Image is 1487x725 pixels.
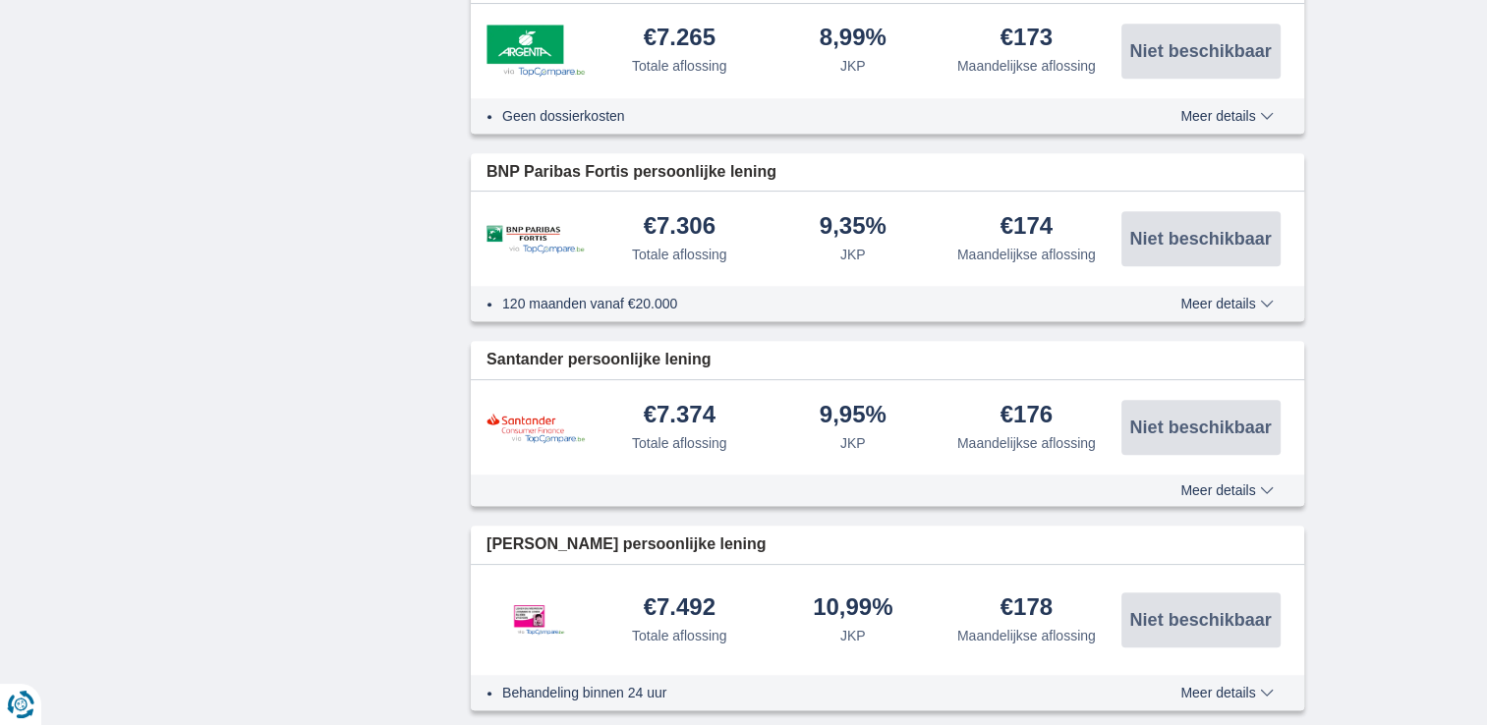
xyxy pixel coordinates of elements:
[632,626,727,645] div: Totale aflossing
[486,25,585,76] img: product.pl.alt Argenta
[1121,592,1281,647] button: Niet beschikbaar
[1180,109,1273,123] span: Meer details
[632,245,727,264] div: Totale aflossing
[486,413,585,443] img: product.pl.alt Santander
[840,626,866,645] div: JKP
[1180,686,1273,699] span: Meer details
[486,585,585,655] img: product.pl.alt Leemans Kredieten
[632,56,727,76] div: Totale aflossing
[1180,297,1273,310] span: Meer details
[820,214,886,241] div: 9,35%
[632,433,727,453] div: Totale aflossing
[644,595,715,622] div: €7.492
[957,433,1096,453] div: Maandelijkse aflossing
[1166,296,1287,311] button: Meer details
[957,245,1096,264] div: Maandelijkse aflossing
[486,161,776,184] span: BNP Paribas Fortis persoonlijke lening
[1166,108,1287,124] button: Meer details
[502,683,1109,702] li: Behandeling binnen 24 uur
[820,26,886,52] div: 8,99%
[644,26,715,52] div: €7.265
[1121,24,1281,79] button: Niet beschikbaar
[1121,211,1281,266] button: Niet beschikbaar
[486,349,712,371] span: Santander persoonlijke lening
[644,214,715,241] div: €7.306
[1001,403,1053,429] div: €176
[1001,26,1053,52] div: €173
[840,245,866,264] div: JKP
[644,403,715,429] div: €7.374
[1129,42,1271,60] span: Niet beschikbaar
[840,433,866,453] div: JKP
[502,106,1109,126] li: Geen dossierkosten
[1129,230,1271,248] span: Niet beschikbaar
[1001,595,1053,622] div: €178
[957,56,1096,76] div: Maandelijkse aflossing
[840,56,866,76] div: JKP
[1180,483,1273,497] span: Meer details
[1001,214,1053,241] div: €174
[1121,400,1281,455] button: Niet beschikbaar
[1129,418,1271,436] span: Niet beschikbaar
[1129,611,1271,629] span: Niet beschikbaar
[486,225,585,253] img: product.pl.alt BNP Paribas Fortis
[1166,685,1287,700] button: Meer details
[486,533,766,556] span: [PERSON_NAME] persoonlijke lening
[813,595,892,622] div: 10,99%
[957,626,1096,645] div: Maandelijkse aflossing
[820,403,886,429] div: 9,95%
[1166,482,1287,498] button: Meer details
[502,294,1109,313] li: 120 maanden vanaf €20.000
